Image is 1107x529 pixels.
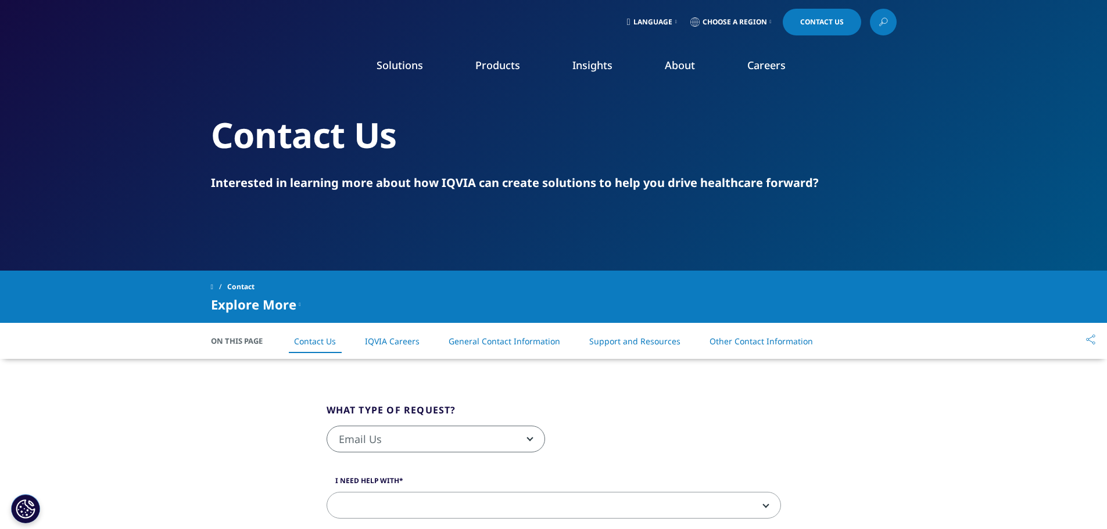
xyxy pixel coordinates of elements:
a: Careers [747,58,786,72]
a: Contact Us [294,336,336,347]
button: Cookies Settings [11,494,40,523]
a: Solutions [377,58,423,72]
label: I need help with [327,476,781,492]
span: Email Us [327,426,545,452]
a: IQVIA Careers [365,336,420,347]
span: On This Page [211,335,275,347]
nav: Primary [309,41,897,95]
a: Support and Resources [589,336,680,347]
a: About [665,58,695,72]
a: General Contact Information [449,336,560,347]
a: Insights [572,58,612,72]
span: Contact [227,276,255,297]
span: Email Us [327,426,544,453]
span: Explore More [211,297,296,311]
div: Interested in learning more about how IQVIA can create solutions to help you drive healthcare for... [211,175,897,191]
a: Other Contact Information [710,336,813,347]
span: Choose a Region [703,17,767,27]
span: Language [633,17,672,27]
h2: Contact Us [211,113,897,157]
a: Products [475,58,520,72]
a: Contact Us [783,9,861,35]
span: Contact Us [800,19,844,26]
legend: What type of request? [327,403,456,426]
